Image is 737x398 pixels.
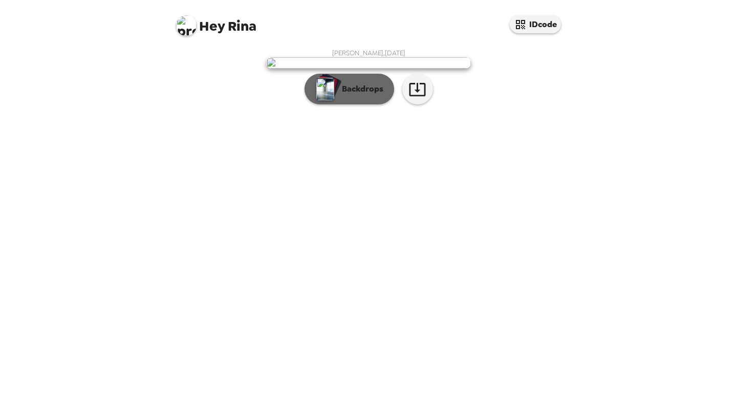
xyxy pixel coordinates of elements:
[510,15,561,33] button: IDcode
[199,17,225,35] span: Hey
[337,83,383,95] p: Backdrops
[266,57,471,69] img: user
[176,15,197,36] img: profile pic
[305,74,394,104] button: Backdrops
[176,10,256,33] span: Rina
[332,49,405,57] span: [PERSON_NAME] , [DATE]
